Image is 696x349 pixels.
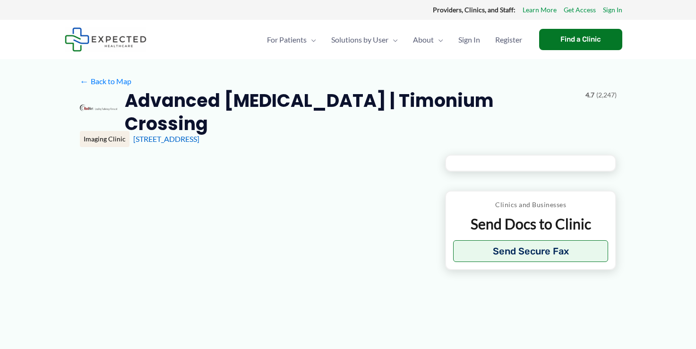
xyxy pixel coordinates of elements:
[405,23,451,56] a: AboutMenu Toggle
[495,23,522,56] span: Register
[324,23,405,56] a: Solutions by UserMenu Toggle
[80,74,131,88] a: ←Back to Map
[523,4,557,16] a: Learn More
[453,215,609,233] p: Send Docs to Clinic
[388,23,398,56] span: Menu Toggle
[259,23,324,56] a: For PatientsMenu Toggle
[65,27,146,52] img: Expected Healthcare Logo - side, dark font, small
[539,29,622,50] a: Find a Clinic
[125,89,578,136] h2: Advanced [MEDICAL_DATA] | Timonium Crossing
[458,23,480,56] span: Sign In
[133,134,199,143] a: [STREET_ADDRESS]
[413,23,434,56] span: About
[453,240,609,262] button: Send Secure Fax
[267,23,307,56] span: For Patients
[331,23,388,56] span: Solutions by User
[488,23,530,56] a: Register
[585,89,594,101] span: 4.7
[596,89,617,101] span: (2,247)
[434,23,443,56] span: Menu Toggle
[80,131,129,147] div: Imaging Clinic
[307,23,316,56] span: Menu Toggle
[80,77,89,86] span: ←
[564,4,596,16] a: Get Access
[451,23,488,56] a: Sign In
[453,199,609,211] p: Clinics and Businesses
[433,6,516,14] strong: Providers, Clinics, and Staff:
[259,23,530,56] nav: Primary Site Navigation
[603,4,622,16] a: Sign In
